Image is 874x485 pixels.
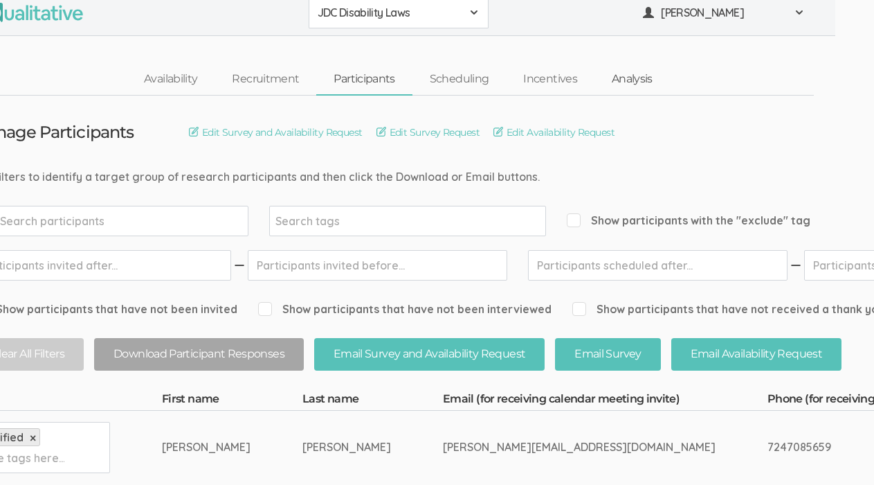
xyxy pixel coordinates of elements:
a: Participants [316,64,412,94]
button: Email Survey and Availability Request [314,338,545,371]
a: Edit Survey and Availability Request [189,125,363,140]
div: [PERSON_NAME] [162,439,251,455]
span: JDC Disability Laws [318,5,462,21]
input: Participants scheduled after... [528,250,787,281]
a: Recruitment [215,64,316,94]
img: dash.svg [789,250,803,281]
th: First name [162,391,302,411]
a: Availability [127,64,215,94]
iframe: Chat Widget [805,418,874,485]
a: Analysis [594,64,670,94]
a: Edit Survey Request [376,125,480,140]
a: × [30,432,36,444]
span: [PERSON_NAME] [661,5,785,21]
input: Search tags [275,212,362,230]
input: Participants invited before... [248,250,507,281]
button: Email Survey [555,338,660,371]
button: Download Participant Responses [94,338,304,371]
span: Show participants with the "exclude" tag [567,213,810,229]
th: Email (for receiving calendar meeting invite) [443,391,767,411]
button: Email Availability Request [671,338,841,371]
div: [PERSON_NAME] [302,439,391,455]
th: Last name [302,391,443,411]
a: Incentives [506,64,594,94]
img: dash.svg [233,250,246,281]
div: [PERSON_NAME][EMAIL_ADDRESS][DOMAIN_NAME] [443,439,716,455]
a: Scheduling [412,64,507,94]
a: Edit Availability Request [493,125,614,140]
span: Show participants that have not been interviewed [258,301,552,317]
